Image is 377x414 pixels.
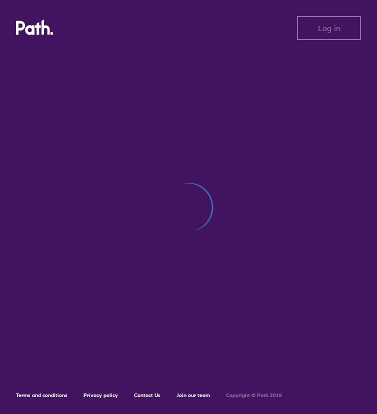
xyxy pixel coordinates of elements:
[226,392,282,398] h6: Copyright © Path 2018
[176,392,210,398] a: Join our team
[16,392,67,398] a: Terms and conditions
[83,392,118,398] a: Privacy policy
[318,24,340,33] span: Log in
[134,392,160,398] a: Contact Us
[297,16,361,40] button: Log in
